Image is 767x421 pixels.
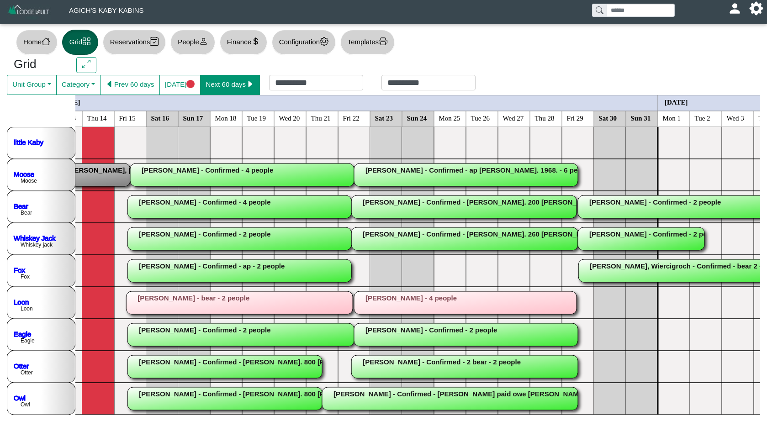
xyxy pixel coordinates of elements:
a: Otter [14,362,29,369]
text: Sat 23 [375,114,393,121]
text: Thu 28 [535,114,555,121]
svg: person [199,37,208,46]
text: Wed 27 [503,114,524,121]
svg: caret right fill [246,80,254,89]
svg: currency dollar [251,37,260,46]
svg: house [42,37,50,46]
text: Loon [21,305,33,312]
a: Eagle [14,330,31,337]
text: Wed 3 [727,114,744,121]
text: Thu 14 [87,114,107,121]
button: Templatesprinter [340,30,395,55]
text: [DATE] [665,98,688,105]
svg: search [596,6,603,14]
button: Unit Group [7,75,57,95]
button: arrows angle expand [76,57,96,74]
text: Bear [21,210,32,216]
a: Whiskey Jack [14,234,56,242]
button: Category [56,75,101,95]
text: Mon 18 [215,114,237,121]
svg: person fill [731,5,738,12]
text: Fox [21,274,30,280]
button: Configurationgear [272,30,336,55]
svg: caret left fill [106,80,114,89]
h3: Grid [14,57,63,72]
svg: grid [82,37,91,46]
text: Sat 16 [151,114,169,121]
a: Bear [14,202,28,210]
a: Loon [14,298,29,305]
text: Moose [21,178,37,184]
text: Wed 20 [279,114,300,121]
img: Z [7,4,51,20]
text: Fri 22 [343,114,360,121]
text: Thu 21 [311,114,331,121]
a: Fox [14,266,26,274]
text: Fri 29 [567,114,583,121]
button: Financecurrency dollar [220,30,267,55]
text: Sun 31 [631,114,651,121]
text: Sat 30 [599,114,617,121]
button: Next 60 dayscaret right fill [200,75,260,95]
button: Homehouse [16,30,58,55]
text: Tue 19 [247,114,266,121]
a: Moose [14,170,34,178]
button: Gridgrid [62,30,98,55]
a: little Kaby [14,138,44,146]
text: Sun 17 [183,114,203,121]
text: Whiskey jack [21,242,53,248]
text: Eagle [21,337,35,344]
text: Tue 26 [471,114,490,121]
text: Owl [21,401,30,408]
text: Mon 25 [439,114,460,121]
input: Check in [269,75,363,90]
svg: arrows angle expand [82,60,91,68]
svg: printer [379,37,387,46]
svg: gear fill [753,5,760,12]
button: [DATE]circle fill [159,75,201,95]
button: Reservationscalendar2 check [103,30,166,55]
svg: calendar2 check [150,37,159,46]
text: Tue 2 [695,114,710,121]
button: Peopleperson [170,30,215,55]
text: Fri 15 [119,114,136,121]
text: Mon 1 [663,114,681,121]
input: Check out [381,75,476,90]
button: caret left fillPrev 60 days [100,75,160,95]
svg: gear [320,37,328,46]
svg: circle fill [186,80,195,89]
text: Otter [21,369,33,376]
a: Owl [14,394,26,401]
text: Sun 24 [407,114,427,121]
